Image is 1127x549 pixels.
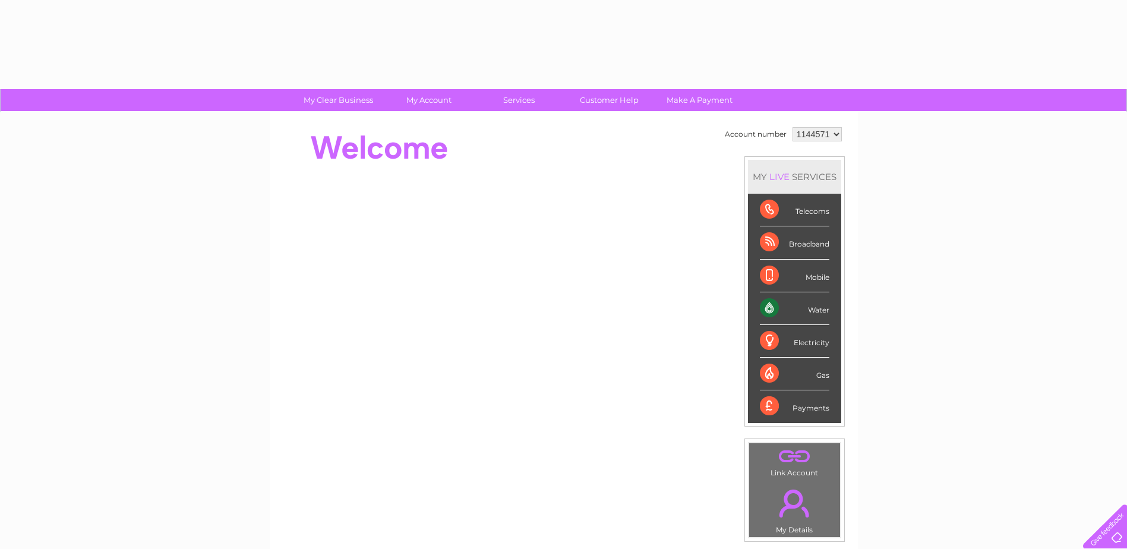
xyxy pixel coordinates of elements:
[752,482,837,524] a: .
[760,390,829,422] div: Payments
[749,479,841,538] td: My Details
[722,124,790,144] td: Account number
[749,443,841,480] td: Link Account
[760,292,829,325] div: Water
[760,194,829,226] div: Telecoms
[752,446,837,467] a: .
[748,160,841,194] div: MY SERVICES
[760,226,829,259] div: Broadband
[651,89,749,111] a: Make A Payment
[289,89,387,111] a: My Clear Business
[560,89,658,111] a: Customer Help
[760,358,829,390] div: Gas
[767,171,792,182] div: LIVE
[380,89,478,111] a: My Account
[470,89,568,111] a: Services
[760,260,829,292] div: Mobile
[760,325,829,358] div: Electricity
